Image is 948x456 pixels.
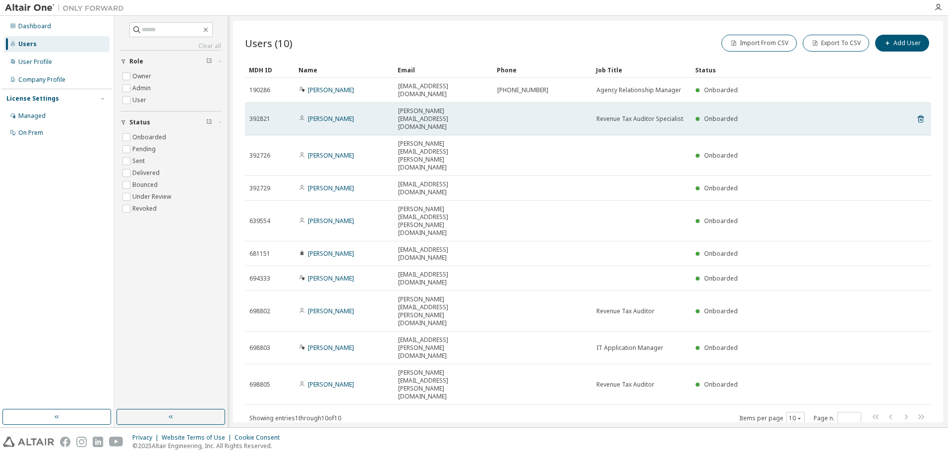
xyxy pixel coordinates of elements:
[3,437,54,447] img: altair_logo.svg
[249,217,270,225] span: 639554
[596,62,687,78] div: Job Title
[109,437,123,447] img: youtube.svg
[398,205,488,237] span: [PERSON_NAME][EMAIL_ADDRESS][PERSON_NAME][DOMAIN_NAME]
[129,57,143,65] span: Role
[249,152,270,160] span: 392726
[398,62,489,78] div: Email
[704,86,738,94] span: Onboarded
[76,437,87,447] img: instagram.svg
[704,114,738,123] span: Onboarded
[704,380,738,389] span: Onboarded
[132,442,286,450] p: © 2025 Altair Engineering, Inc. All Rights Reserved.
[398,369,488,400] span: [PERSON_NAME][EMAIL_ADDRESS][PERSON_NAME][DOMAIN_NAME]
[132,203,159,215] label: Revoked
[398,271,488,286] span: [EMAIL_ADDRESS][DOMAIN_NAME]
[308,114,354,123] a: [PERSON_NAME]
[721,35,797,52] button: Import From CSV
[120,51,221,72] button: Role
[132,167,162,179] label: Delivered
[308,217,354,225] a: [PERSON_NAME]
[249,275,270,283] span: 694333
[398,107,488,131] span: [PERSON_NAME][EMAIL_ADDRESS][DOMAIN_NAME]
[132,143,158,155] label: Pending
[6,95,59,103] div: License Settings
[132,131,168,143] label: Onboarded
[132,70,153,82] label: Owner
[93,437,103,447] img: linkedin.svg
[596,115,683,123] span: Revenue Tax Auditor Specialist
[308,86,354,94] a: [PERSON_NAME]
[308,274,354,283] a: [PERSON_NAME]
[398,295,488,327] span: [PERSON_NAME][EMAIL_ADDRESS][PERSON_NAME][DOMAIN_NAME]
[132,94,148,106] label: User
[596,86,681,94] span: Agency Relationship Manager
[704,343,738,352] span: Onboarded
[497,86,548,94] span: [PHONE_NUMBER]
[206,118,212,126] span: Clear filter
[308,380,354,389] a: [PERSON_NAME]
[129,118,150,126] span: Status
[249,86,270,94] span: 190286
[704,151,738,160] span: Onboarded
[162,434,235,442] div: Website Terms of Use
[132,191,173,203] label: Under Review
[132,82,153,94] label: Admin
[704,274,738,283] span: Onboarded
[249,62,291,78] div: MDH ID
[298,62,390,78] div: Name
[398,246,488,262] span: [EMAIL_ADDRESS][DOMAIN_NAME]
[398,336,488,360] span: [EMAIL_ADDRESS][PERSON_NAME][DOMAIN_NAME]
[249,115,270,123] span: 392821
[398,140,488,171] span: [PERSON_NAME][EMAIL_ADDRESS][PERSON_NAME][DOMAIN_NAME]
[18,76,65,84] div: Company Profile
[235,434,286,442] div: Cookie Consent
[132,155,147,167] label: Sent
[308,307,354,315] a: [PERSON_NAME]
[308,184,354,192] a: [PERSON_NAME]
[704,217,738,225] span: Onboarded
[132,434,162,442] div: Privacy
[249,344,270,352] span: 698803
[803,35,869,52] button: Export To CSV
[704,307,738,315] span: Onboarded
[249,184,270,192] span: 392729
[695,62,880,78] div: Status
[120,42,221,50] a: Clear all
[5,3,129,13] img: Altair One
[120,112,221,133] button: Status
[308,151,354,160] a: [PERSON_NAME]
[249,250,270,258] span: 681151
[789,414,802,422] button: 10
[398,82,488,98] span: [EMAIL_ADDRESS][DOMAIN_NAME]
[249,381,270,389] span: 698805
[249,414,341,422] span: Showing entries 1 through 10 of 10
[497,62,588,78] div: Phone
[814,412,861,425] span: Page n.
[398,180,488,196] span: [EMAIL_ADDRESS][DOMAIN_NAME]
[18,40,37,48] div: Users
[245,36,293,50] span: Users (10)
[739,412,805,425] span: Items per page
[249,307,270,315] span: 698802
[18,112,46,120] div: Managed
[596,381,654,389] span: Revenue Tax Auditor
[596,307,654,315] span: Revenue Tax Auditor
[704,249,738,258] span: Onboarded
[132,179,160,191] label: Bounced
[308,343,354,352] a: [PERSON_NAME]
[18,129,43,137] div: On Prem
[875,35,929,52] button: Add User
[60,437,70,447] img: facebook.svg
[206,57,212,65] span: Clear filter
[308,249,354,258] a: [PERSON_NAME]
[596,344,663,352] span: IT Application Manager
[18,58,52,66] div: User Profile
[704,184,738,192] span: Onboarded
[18,22,51,30] div: Dashboard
